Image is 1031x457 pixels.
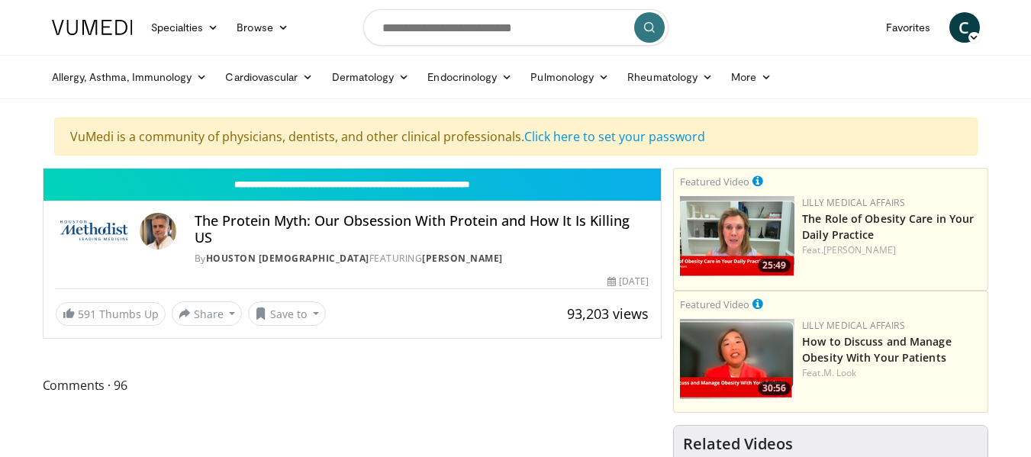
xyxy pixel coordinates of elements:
a: Endocrinology [418,62,521,92]
a: C [949,12,980,43]
div: VuMedi is a community of physicians, dentists, and other clinical professionals. [54,117,978,156]
span: 591 [78,307,96,321]
a: M. Look [823,366,857,379]
img: e1208b6b-349f-4914-9dd7-f97803bdbf1d.png.150x105_q85_crop-smart_upscale.png [680,196,794,276]
a: Click here to set your password [524,128,705,145]
span: 25:49 [758,259,791,272]
span: 93,203 views [567,304,649,323]
a: More [722,62,781,92]
a: Lilly Medical Affairs [802,196,905,209]
img: Houston Methodist [56,213,134,249]
div: By FEATURING [195,252,649,266]
button: Share [172,301,243,326]
a: 591 Thumbs Up [56,302,166,326]
a: [PERSON_NAME] [422,252,503,265]
input: Search topics, interventions [363,9,669,46]
a: Favorites [877,12,940,43]
a: 30:56 [680,319,794,399]
span: Comments 96 [43,375,662,395]
h4: The Protein Myth: Our Obsession With Protein and How It Is Killing US [195,213,649,246]
img: VuMedi Logo [52,20,133,35]
a: Pulmonology [521,62,618,92]
a: How to Discuss and Manage Obesity With Your Patients [802,334,952,365]
a: Allergy, Asthma, Immunology [43,62,217,92]
img: c98a6a29-1ea0-4bd5-8cf5-4d1e188984a7.png.150x105_q85_crop-smart_upscale.png [680,319,794,399]
small: Featured Video [680,298,749,311]
a: Browse [227,12,298,43]
img: Avatar [140,213,176,249]
a: Dermatology [323,62,419,92]
a: Lilly Medical Affairs [802,319,905,332]
a: Rheumatology [618,62,722,92]
div: Feat. [802,366,981,380]
a: Specialties [142,12,228,43]
button: Save to [248,301,326,326]
small: Featured Video [680,175,749,188]
h4: Related Videos [683,435,793,453]
div: [DATE] [607,275,649,288]
span: 30:56 [758,381,791,395]
a: Cardiovascular [216,62,322,92]
div: Feat. [802,243,981,257]
a: 25:49 [680,196,794,276]
a: The Role of Obesity Care in Your Daily Practice [802,211,974,242]
a: Houston [DEMOGRAPHIC_DATA] [206,252,369,265]
a: [PERSON_NAME] [823,243,896,256]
